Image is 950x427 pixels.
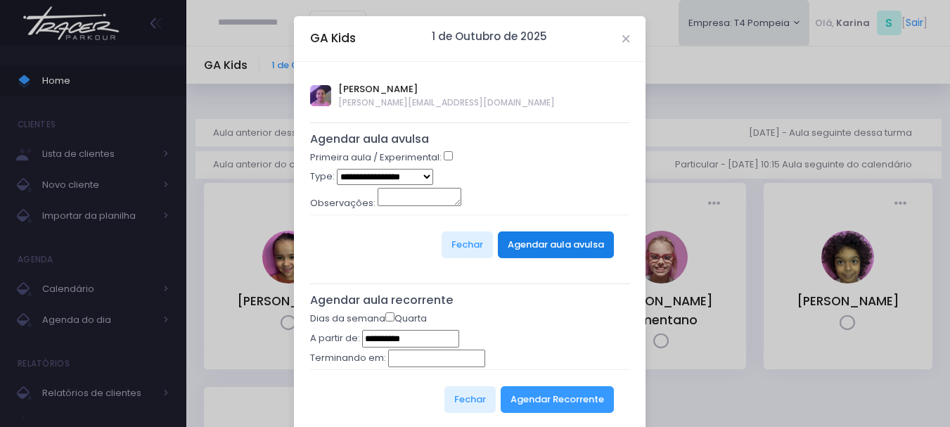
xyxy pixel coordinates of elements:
label: Quarta [385,312,427,326]
span: [PERSON_NAME][EMAIL_ADDRESS][DOMAIN_NAME] [338,96,555,109]
h5: Agendar aula recorrente [310,293,630,307]
button: Fechar [442,231,493,258]
button: Fechar [444,386,496,413]
input: Quarta [385,312,394,321]
h6: 1 de Outubro de 2025 [432,30,547,43]
label: Observações: [310,196,375,210]
h5: GA Kids [310,30,356,47]
button: Agendar aula avulsa [498,231,614,258]
button: Agendar Recorrente [501,386,614,413]
label: Type: [310,170,335,184]
label: Terminando em: [310,351,386,365]
label: Primeira aula / Experimental: [310,151,442,165]
span: [PERSON_NAME] [338,82,555,96]
label: A partir de: [310,331,360,345]
h5: Agendar aula avulsa [310,132,630,146]
button: Close [622,35,629,42]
